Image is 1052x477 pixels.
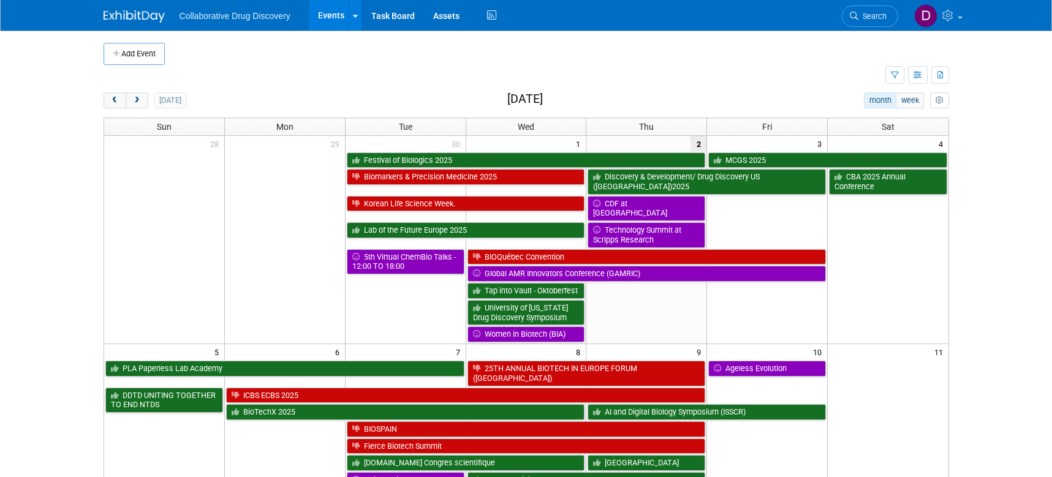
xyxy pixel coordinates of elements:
a: Ageless Evolution [708,361,826,377]
span: 1 [575,136,586,151]
a: Lab of the Future Europe 2025 [347,222,585,238]
a: PLA Paperless Lab Academy [105,361,464,377]
button: next [126,92,148,108]
span: Sat [882,122,895,132]
a: Technology Summit at Scripps Research [588,222,705,247]
a: CDF at [GEOGRAPHIC_DATA] [588,196,705,221]
button: [DATE] [154,92,186,108]
a: Festival of Biologics 2025 [347,152,706,168]
span: Fri [762,122,772,132]
span: 5 [213,344,224,359]
img: ExhibitDay [104,10,165,23]
span: 11 [933,344,948,359]
span: 10 [812,344,827,359]
button: prev [104,92,126,108]
span: Sun [157,122,172,132]
span: Thu [639,122,654,132]
span: 4 [937,136,948,151]
a: ICBS ECBS 2025 [226,388,705,404]
a: CBA 2025 Annual Conference [829,169,947,194]
a: Korean Life Science Week. [347,196,585,212]
i: Personalize Calendar [936,97,944,105]
a: Tap into Vault - Oktoberfest [467,283,585,299]
span: 29 [330,136,345,151]
a: BioTechX 2025 [226,404,585,420]
a: University of [US_STATE] Drug Discovery Symposium [467,300,585,325]
span: 30 [450,136,466,151]
a: Discovery & Development/ Drug Discovery US ([GEOGRAPHIC_DATA])2025 [588,169,826,194]
button: week [896,92,924,108]
a: Biomarkers & Precision Medicine 2025 [347,169,585,185]
a: Search [842,6,898,27]
a: [GEOGRAPHIC_DATA] [588,455,705,471]
span: Search [858,12,887,21]
a: 25TH ANNUAL BIOTECH IN EUROPE FORUM ([GEOGRAPHIC_DATA]) [467,361,706,386]
span: 3 [816,136,827,151]
a: BIOSPAIN [347,421,706,437]
span: 2 [691,136,706,151]
a: MCGS 2025 [708,152,947,168]
span: 28 [209,136,224,151]
img: Daniel Castro [914,4,937,28]
a: Women in Biotech (BIA) [467,326,585,342]
span: 7 [455,344,466,359]
span: Tue [399,122,412,132]
span: Mon [276,122,293,132]
span: 6 [334,344,345,359]
a: Fierce Biotech Summit [347,438,706,454]
a: BIOQuébec Convention [467,249,827,265]
a: Global AMR Innovators Conference (GAMRIC) [467,266,827,282]
a: [DOMAIN_NAME] Congres scientifique [347,455,585,471]
span: 9 [695,344,706,359]
span: 8 [575,344,586,359]
button: myCustomButton [930,92,948,108]
button: Add Event [104,43,165,65]
a: 5th Virtual ChemBio Talks - 12:00 TO 18:00 [347,249,464,274]
button: month [864,92,896,108]
a: AI and Digital Biology Symposium (ISSCR) [588,404,826,420]
a: DDTD UNITING TOGETHER TO END NTDS [105,388,223,413]
span: Wed [518,122,534,132]
h2: [DATE] [507,92,543,106]
span: Collaborative Drug Discovery [180,11,290,21]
